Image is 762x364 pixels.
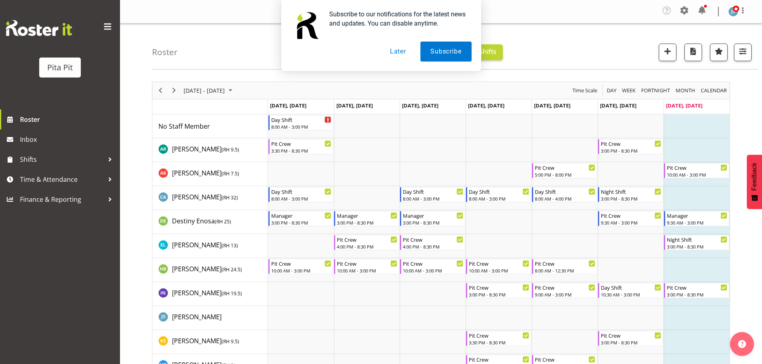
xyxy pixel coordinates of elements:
button: Later [380,42,416,62]
div: Eva Longie"s event - Pit Crew Begin From Wednesday, September 3, 2025 at 4:00:00 PM GMT+12:00 End... [400,235,465,250]
td: Destiny Enosa resource [152,210,268,234]
td: Isabella Nixon resource [152,282,268,306]
div: Cathy-lee Amer"s event - Night Shift Begin From Saturday, September 6, 2025 at 3:00:00 PM GMT+12:... [598,187,663,202]
button: Previous [155,86,166,95]
div: Pit Crew [271,139,332,147]
div: Pit Crew [469,283,529,291]
span: [DATE], [DATE] [336,102,373,109]
a: [PERSON_NAME](RH 13) [172,240,238,250]
div: Hannah Bayly"s event - Pit Crew Begin From Tuesday, September 2, 2025 at 10:00:00 AM GMT+12:00 En... [334,259,399,274]
span: RH 9.5 [223,146,238,153]
div: Pit Crew [535,283,595,291]
button: Feedback - Show survey [747,155,762,209]
div: Manager [667,211,727,219]
span: Day [606,86,617,95]
div: 8:00 AM - 3:00 PM [403,195,463,202]
div: Destiny Enosa"s event - Manager Begin From Tuesday, September 2, 2025 at 3:00:00 PM GMT+12:00 End... [334,211,399,226]
div: Cathy-lee Amer"s event - Day Shift Begin From Wednesday, September 3, 2025 at 8:00:00 AM GMT+12:0... [400,187,465,202]
span: [DATE], [DATE] [600,102,636,109]
span: RH 25 [216,218,230,225]
span: [DATE], [DATE] [534,102,570,109]
td: Abby Roy resource [152,138,268,162]
button: Month [700,86,728,95]
div: 4:00 PM - 8:30 PM [403,243,463,250]
span: ( ) [222,194,238,201]
span: [PERSON_NAME] [172,265,242,273]
div: Kashen Epapara"s event - Pit Crew Begin From Saturday, September 6, 2025 at 3:00:00 PM GMT+12:00 ... [598,331,663,346]
div: Pit Crew [601,331,661,339]
div: No Staff Member"s event - Day Shift Begin From Monday, September 1, 2025 at 8:00:00 AM GMT+12:00 ... [268,115,334,130]
a: [PERSON_NAME] [172,312,222,322]
div: Pit Crew [469,355,529,363]
div: Hannah Bayly"s event - Pit Crew Begin From Monday, September 1, 2025 at 10:00:00 AM GMT+12:00 End... [268,259,334,274]
div: Day Shift [535,187,595,195]
div: 3:00 PM - 8:30 PM [469,291,529,298]
div: 3:00 PM - 8:30 PM [601,147,661,154]
span: Feedback [751,163,758,191]
button: Timeline Month [674,86,697,95]
div: 10:00 AM - 3:00 PM [403,267,463,274]
div: Pit Crew [271,259,332,267]
div: Abby Roy"s event - Pit Crew Begin From Saturday, September 6, 2025 at 3:00:00 PM GMT+12:00 Ends A... [598,139,663,154]
span: Fortnight [640,86,671,95]
div: 3:30 PM - 8:30 PM [271,147,332,154]
span: Month [675,86,696,95]
div: 8:00 AM - 3:00 PM [271,123,332,130]
span: [DATE], [DATE] [402,102,438,109]
button: Next [169,86,180,95]
div: 3:00 PM - 8:30 PM [601,195,661,202]
div: 5:00 PM - 8:00 PM [535,171,595,178]
span: [PERSON_NAME] [172,241,238,249]
div: 10:30 AM - 3:00 PM [601,291,661,298]
div: 10:00 AM - 3:00 PM [667,171,727,178]
div: Manager [337,211,397,219]
div: Pit Crew [337,259,397,267]
span: Week [621,86,636,95]
td: Aylah Knight resource [152,162,268,186]
div: Pit Crew [337,235,397,243]
span: ( ) [222,338,239,345]
span: ( ) [222,170,239,177]
span: ( ) [215,218,231,225]
span: [PERSON_NAME] [172,169,239,177]
div: Destiny Enosa"s event - Manager Begin From Monday, September 1, 2025 at 3:00:00 PM GMT+12:00 Ends... [268,211,334,226]
div: Abby Roy"s event - Pit Crew Begin From Monday, September 1, 2025 at 3:30:00 PM GMT+12:00 Ends At ... [268,139,334,154]
span: [DATE], [DATE] [468,102,504,109]
div: 3:30 PM - 8:30 PM [469,339,529,346]
span: [PERSON_NAME] [172,336,239,345]
a: [PERSON_NAME](RH 24.5) [172,264,242,274]
span: Destiny Enosa [172,217,231,225]
div: Isabella Nixon"s event - Day Shift Begin From Saturday, September 6, 2025 at 10:30:00 AM GMT+12:0... [598,283,663,298]
div: Day Shift [271,187,332,195]
div: Manager [271,211,332,219]
div: 3:00 PM - 8:30 PM [667,243,727,250]
span: [DATE], [DATE] [666,102,702,109]
div: Hannah Bayly"s event - Pit Crew Begin From Wednesday, September 3, 2025 at 10:00:00 AM GMT+12:00 ... [400,259,465,274]
span: ( ) [222,146,239,153]
span: Roster [20,113,116,125]
td: No Staff Member resource [152,114,268,138]
span: RH 24.5 [223,266,240,273]
span: [PERSON_NAME] [172,145,239,153]
span: [PERSON_NAME] [172,193,238,201]
div: Eva Longie"s event - Pit Crew Begin From Tuesday, September 2, 2025 at 4:00:00 PM GMT+12:00 Ends ... [334,235,399,250]
div: Pit Crew [667,163,727,171]
div: Hannah Bayly"s event - Pit Crew Begin From Friday, September 5, 2025 at 8:00:00 AM GMT+12:00 Ends... [532,259,597,274]
div: Isabella Nixon"s event - Pit Crew Begin From Thursday, September 4, 2025 at 3:00:00 PM GMT+12:00 ... [466,283,531,298]
span: [DATE] - [DATE] [183,86,226,95]
div: 10:00 AM - 3:00 PM [337,267,397,274]
div: 3:00 PM - 8:30 PM [403,219,463,226]
div: Pit Crew [535,355,595,363]
td: Cathy-lee Amer resource [152,186,268,210]
div: Next [167,82,181,99]
button: Fortnight [640,86,672,95]
span: Inbox [20,133,116,145]
div: Destiny Enosa"s event - Pit Crew Begin From Saturday, September 6, 2025 at 9:30:00 AM GMT+12:00 E... [598,211,663,226]
span: [PERSON_NAME] [172,288,242,297]
div: Night Shift [601,187,661,195]
div: Pit Crew [667,283,727,291]
div: Day Shift [271,115,332,123]
div: Destiny Enosa"s event - Manager Begin From Sunday, September 7, 2025 at 9:30:00 AM GMT+12:00 Ends... [664,211,729,226]
div: Pit Crew [535,259,595,267]
div: Pit Crew [469,331,529,339]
